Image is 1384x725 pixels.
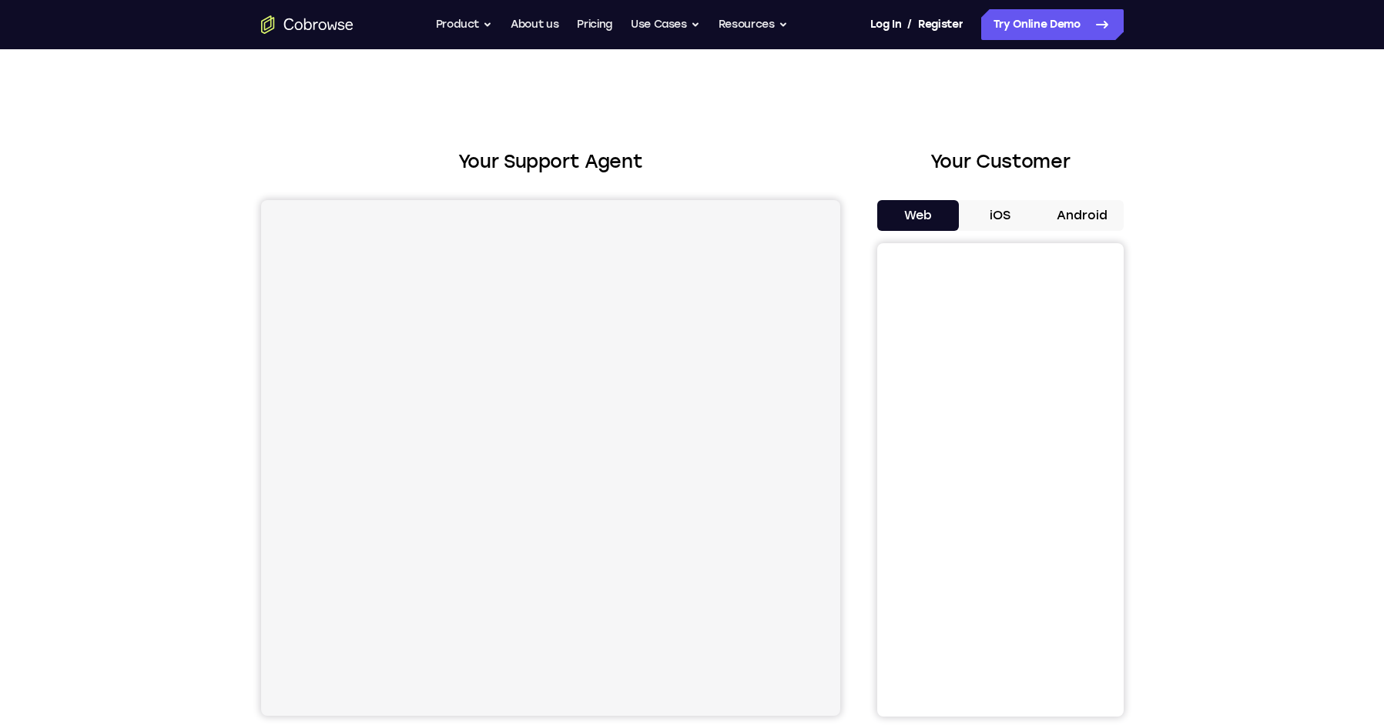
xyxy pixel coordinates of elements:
[877,148,1124,175] h2: Your Customer
[918,9,963,40] a: Register
[1041,200,1124,231] button: Android
[436,9,493,40] button: Product
[261,15,354,34] a: Go to the home page
[511,9,558,40] a: About us
[261,200,840,716] iframe: Agent
[877,200,960,231] button: Web
[631,9,700,40] button: Use Cases
[907,15,912,34] span: /
[981,9,1124,40] a: Try Online Demo
[261,148,840,175] h2: Your Support Agent
[959,200,1041,231] button: iOS
[719,9,788,40] button: Resources
[870,9,901,40] a: Log In
[577,9,612,40] a: Pricing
